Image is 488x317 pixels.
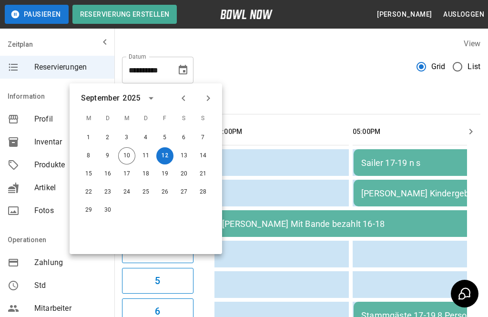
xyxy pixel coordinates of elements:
[137,129,154,146] button: 4. Sep. 2025
[220,10,273,19] img: logo
[175,165,193,183] button: 20. Sep. 2025
[34,280,107,291] span: Std
[80,202,97,219] button: 29. Sep. 2025
[80,129,97,146] button: 1. Sep. 2025
[122,268,193,294] button: 5
[80,147,97,164] button: 8. Sep. 2025
[34,61,107,73] span: Reservierungen
[99,202,116,219] button: 30. Sep. 2025
[464,39,480,48] label: View
[468,61,480,72] span: List
[137,109,154,128] span: D
[194,129,212,146] button: 7. Sep. 2025
[175,184,193,201] button: 27. Sep. 2025
[118,165,135,183] button: 17. Sep. 2025
[137,147,154,164] button: 11. Sep. 2025
[194,147,212,164] button: 14. Sep. 2025
[439,6,488,23] button: Ausloggen
[118,184,135,201] button: 24. Sep. 2025
[156,129,173,146] button: 5. Sep. 2025
[5,5,69,24] button: Pausieren
[34,113,107,125] span: Profil
[99,147,116,164] button: 9. Sep. 2025
[137,165,154,183] button: 18. Sep. 2025
[137,184,154,201] button: 25. Sep. 2025
[99,109,116,128] span: D
[173,61,193,80] button: Choose date, selected date is 12. Sep. 2025
[34,182,107,194] span: Artikel
[122,91,480,114] div: inventory tabs
[156,165,173,183] button: 19. Sep. 2025
[122,92,140,104] div: 2025
[80,165,97,183] button: 15. Sep. 2025
[80,109,97,128] span: M
[194,165,212,183] button: 21. Sep. 2025
[353,118,487,145] th: 05:00PM
[118,147,135,164] button: 10. Sep. 2025
[156,147,173,164] button: 12. Sep. 2025
[143,90,159,106] button: calendar view is open, switch to year view
[34,159,107,171] span: Produkte
[72,5,177,24] button: Reservierung erstellen
[156,109,173,128] span: F
[99,165,116,183] button: 16. Sep. 2025
[431,61,446,72] span: Grid
[194,109,212,128] span: S
[200,90,216,106] button: Next month
[34,205,107,216] span: Fotos
[118,129,135,146] button: 3. Sep. 2025
[222,219,481,229] div: [PERSON_NAME] Mit Bande bezahlt 16-18
[175,147,193,164] button: 13. Sep. 2025
[34,303,107,314] span: Mitarbeiter
[155,273,160,288] h6: 5
[81,92,120,104] div: September
[175,109,193,128] span: S
[118,109,135,128] span: M
[99,129,116,146] button: 2. Sep. 2025
[34,257,107,268] span: Zahlung
[34,136,107,148] span: Inventar
[373,6,436,23] button: [PERSON_NAME]
[175,90,192,106] button: Previous month
[175,129,193,146] button: 6. Sep. 2025
[80,184,97,201] button: 22. Sep. 2025
[156,184,173,201] button: 26. Sep. 2025
[194,184,212,201] button: 28. Sep. 2025
[214,118,349,145] th: 04:00PM
[99,184,116,201] button: 23. Sep. 2025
